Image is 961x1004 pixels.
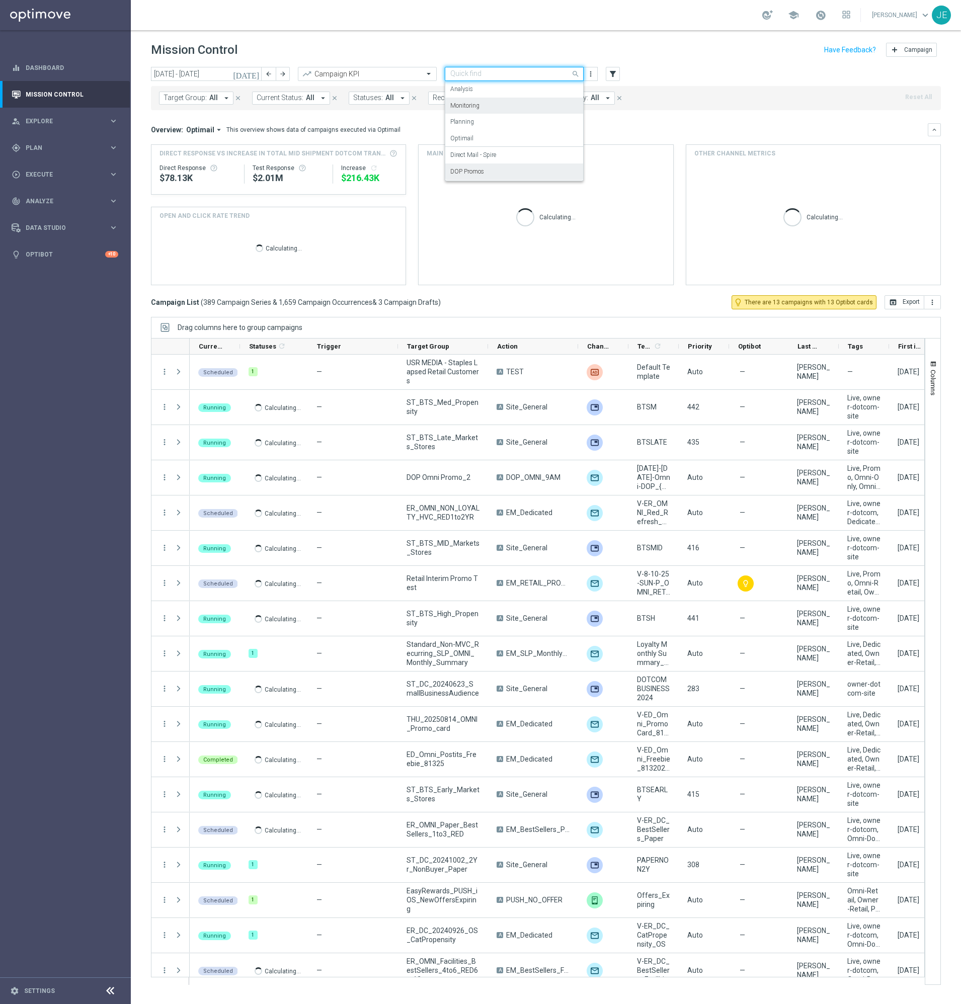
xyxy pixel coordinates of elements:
div: Press SPACE to select this row. [151,883,190,918]
span: Drag columns here to group campaigns [178,323,302,331]
label: Direct Mail - Spire [450,151,496,159]
div: Press SPACE to select this row. [151,848,190,883]
span: EM_BestSellers_Facilities [506,966,570,975]
div: Press SPACE to select this row. [151,390,190,425]
i: keyboard_arrow_right [109,196,118,206]
label: Planning [450,118,474,126]
div: 12 Aug 2025, Tuesday [898,367,919,376]
div: Press SPACE to select this row. [151,531,190,566]
i: more_vert [587,70,595,78]
img: OptiMobile Push [587,892,603,908]
button: close [410,93,419,104]
button: more_vert [160,543,169,552]
button: close [233,93,243,104]
i: refresh [370,164,378,172]
ng-select: Monitoring [445,67,584,81]
i: more_vert [160,825,169,834]
button: add Campaign [886,43,937,57]
span: Statuses [249,343,276,350]
ng-dropdown-panel: Options list [445,81,584,181]
span: Columns [929,370,937,395]
button: lightbulb Optibot +10 [11,250,119,259]
span: Priority [688,343,712,350]
img: Adobe SFTP Prod [587,399,603,415]
h3: Campaign List [151,298,441,307]
span: school [788,10,799,21]
span: Channel [587,343,611,350]
button: person_search Explore keyboard_arrow_right [11,117,119,125]
span: — [847,367,853,376]
i: person_search [12,117,21,126]
span: ST_BTS_Med_Propensity [407,398,479,416]
p: Calculating... [539,212,576,221]
ng-select: Campaign KPI [298,67,437,81]
div: $216,427 [341,172,397,184]
div: Direct Response [159,164,236,172]
span: A [497,369,503,375]
i: more_vert [160,966,169,975]
i: more_vert [160,508,169,517]
div: Monitoring [450,98,578,114]
img: Optimail [587,822,603,838]
div: Direct Mail - Spire [450,147,578,163]
img: Adobe SFTP Prod [587,681,603,697]
span: Last Modified By [797,343,822,350]
button: Recurrence type: All arrow_drop_down [428,92,512,105]
div: Dashboard [12,54,118,81]
img: Optimail [587,646,603,662]
i: arrow_drop_down [318,94,328,103]
span: A [497,474,503,480]
span: A [497,756,503,762]
span: Current Status [199,343,223,350]
button: Statuses: All arrow_drop_down [349,92,410,105]
i: more_vert [160,755,169,764]
button: play_circle_outline Execute keyboard_arrow_right [11,171,119,179]
i: filter_alt [608,69,617,78]
p: Calculating... [807,212,843,221]
img: Adobe SFTP Prod [587,787,603,803]
img: Adobe SFTP Prod [587,540,603,556]
multiple-options-button: Export to CSV [885,298,941,306]
i: arrow_drop_down [398,94,407,103]
i: keyboard_arrow_right [109,143,118,152]
button: more_vert [160,684,169,693]
span: 3 Campaign Drafts [378,298,438,307]
a: Mission Control [26,81,118,108]
i: gps_fixed [12,143,21,152]
i: more_vert [160,402,169,411]
button: more_vert [160,473,169,482]
div: Press SPACE to select this row. [151,777,190,812]
span: Default Template [637,363,670,381]
i: trending_up [302,69,312,79]
div: Press SPACE to select this row. [151,953,190,988]
button: keyboard_arrow_down [928,123,941,136]
button: arrow_back [262,67,276,81]
i: refresh [278,342,286,350]
span: Trigger [317,343,341,350]
button: lightbulb_outline There are 13 campaigns with 13 Optibot cards [732,295,876,309]
i: add [891,46,899,54]
span: Action [497,343,518,350]
span: ( [201,298,203,307]
span: TEST [506,367,524,376]
span: All [209,94,218,102]
span: A [497,826,503,832]
span: A [497,580,503,586]
button: arrow_forward [276,67,290,81]
span: Data Studio [26,225,109,231]
div: Data Studio keyboard_arrow_right [11,224,119,232]
i: keyboard_arrow_right [109,116,118,126]
h4: OPEN AND CLICK RATE TREND [159,211,250,220]
i: more_vert [160,578,169,588]
span: — [740,367,745,376]
button: more_vert [160,895,169,904]
div: Press SPACE to select this row. [151,355,190,390]
span: DOP_OMNI_9AM [506,473,560,482]
i: lightbulb [12,250,21,259]
span: A [497,615,503,621]
span: ) [438,298,441,307]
